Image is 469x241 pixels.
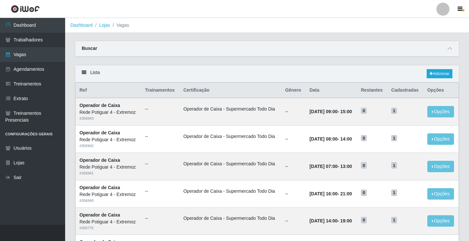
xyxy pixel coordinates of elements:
[309,218,352,223] strong: -
[79,212,120,218] strong: Operador de Caixa
[99,23,110,28] a: Lojas
[65,18,469,33] nav: breadcrumb
[340,164,352,169] time: 13:00
[309,191,352,196] strong: -
[391,217,397,223] span: 1
[427,188,454,200] button: Opções
[79,136,137,143] div: Rede Potiguar 4 - Extremoz
[141,83,179,98] th: Trainamentos
[340,218,352,223] time: 19:00
[79,109,137,116] div: Rede Potiguar 4 - Extremoz
[281,83,306,98] th: Gênero
[361,217,367,223] span: 0
[387,83,423,98] th: Cadastradas
[427,106,454,117] button: Opções
[183,188,277,195] li: Operador de Caixa - Supermercado Todo Dia
[309,136,352,142] strong: -
[306,83,357,98] th: Data
[79,158,120,163] strong: Operador de Caixa
[145,133,176,140] ul: --
[427,133,454,145] button: Opções
[361,108,367,114] span: 0
[391,162,397,169] span: 1
[145,160,176,167] ul: --
[340,109,352,114] time: 15:00
[361,162,367,169] span: 0
[79,130,120,135] strong: Operador de Caixa
[179,83,281,98] th: Certificação
[357,83,387,98] th: Restantes
[79,116,137,121] div: # 356943
[309,136,337,142] time: [DATE] 08:00
[391,108,397,114] span: 1
[340,136,352,142] time: 14:00
[145,106,176,113] ul: --
[309,109,352,114] strong: -
[423,83,459,98] th: Opções
[11,5,40,13] img: CoreUI Logo
[391,189,397,196] span: 1
[79,225,137,231] div: # 350775
[145,215,176,222] ul: --
[427,161,454,172] button: Opções
[75,65,459,83] div: Lista
[309,191,337,196] time: [DATE] 16:00
[79,191,137,198] div: Rede Potiguar 4 - Extremoz
[281,98,306,125] td: --
[281,207,306,235] td: --
[361,135,367,142] span: 0
[79,143,137,149] div: # 356942
[340,191,352,196] time: 21:00
[183,106,277,113] li: Operador de Caixa - Supermercado Todo Dia
[183,215,277,222] li: Operador de Caixa - Supermercado Todo Dia
[145,188,176,195] ul: --
[281,180,306,207] td: --
[309,218,337,223] time: [DATE] 14:00
[79,198,137,203] div: # 356940
[183,133,277,140] li: Operador de Caixa - Supermercado Todo Dia
[79,185,120,190] strong: Operador de Caixa
[309,109,337,114] time: [DATE] 09:00
[82,46,97,51] strong: Buscar
[76,83,141,98] th: Ref
[79,171,137,176] div: # 356941
[183,160,277,167] li: Operador de Caixa - Supermercado Todo Dia
[79,164,137,171] div: Rede Potiguar 4 - Extremoz
[110,22,129,29] li: Vagas
[391,135,397,142] span: 1
[281,126,306,153] td: --
[427,215,454,227] button: Opções
[79,218,137,225] div: Rede Potiguar 4 - Extremoz
[281,153,306,180] td: --
[427,69,452,78] a: Adicionar
[309,164,337,169] time: [DATE] 07:00
[309,164,352,169] strong: -
[79,103,120,108] strong: Operador de Caixa
[70,23,93,28] a: Dashboard
[361,189,367,196] span: 0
